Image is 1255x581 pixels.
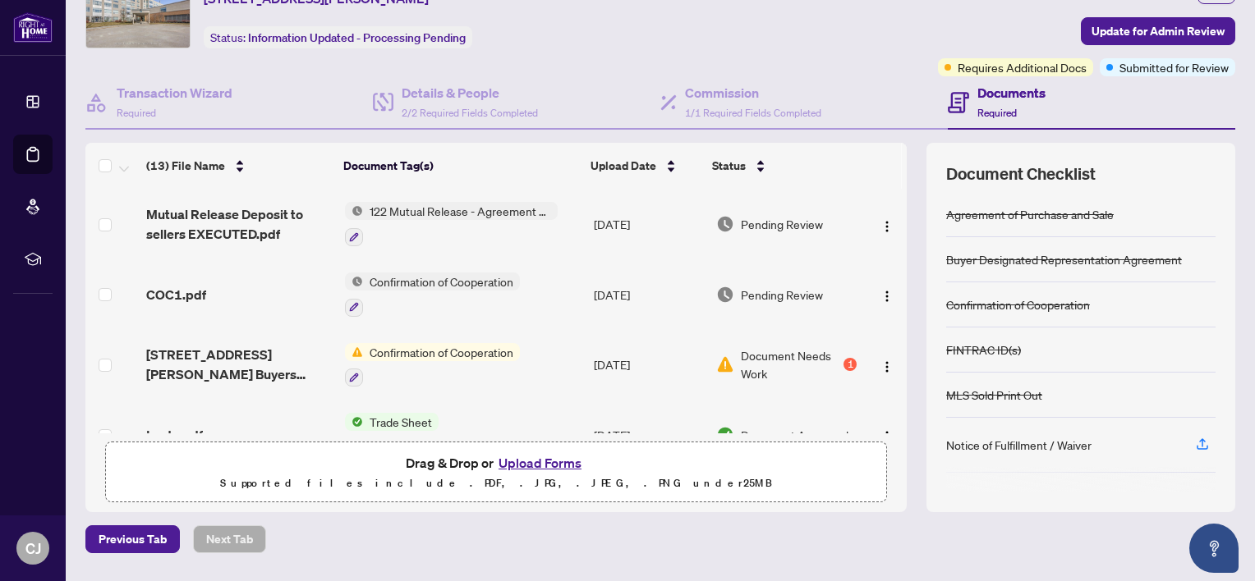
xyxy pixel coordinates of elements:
button: Open asap [1189,524,1239,573]
img: Logo [880,220,894,233]
th: Document Tag(s) [337,143,584,189]
div: 1 [844,358,857,371]
img: Logo [880,430,894,443]
img: Logo [880,290,894,303]
span: Confirmation of Cooperation [363,343,520,361]
h4: Details & People [402,83,538,103]
span: CJ [25,537,41,560]
button: Status Icon122 Mutual Release - Agreement of Purchase and Sale [345,202,558,246]
img: Status Icon [345,202,363,220]
span: (13) File Name [146,157,225,175]
img: Logo [880,360,894,373]
button: Logo [874,281,900,308]
img: logo [13,12,53,43]
span: Drag & Drop or [406,452,586,473]
span: COC1.pdf [146,285,206,304]
td: [DATE] [587,330,710,400]
th: Status [706,143,858,189]
span: Required [117,107,156,119]
button: Upload Forms [494,452,586,473]
img: Document Status [716,426,734,444]
img: Document Status [716,355,734,373]
div: Confirmation of Cooperation [946,295,1090,313]
span: Requires Additional Docs [958,58,1087,76]
button: Status IconConfirmation of Cooperation [345,272,520,317]
span: Status [712,157,746,175]
img: Status Icon [345,343,363,361]
div: Agreement of Purchase and Sale [946,205,1114,223]
td: [DATE] [587,259,710,330]
span: 122 Mutual Release - Agreement of Purchase and Sale [363,202,558,220]
span: [STREET_ADDRESS][PERSON_NAME] Buyers Sleeman_[DATE] 10_37_16.pdf [146,345,332,384]
div: Status: [204,26,472,48]
button: Next Tab [193,525,266,553]
span: Document Needs Work [741,346,840,382]
img: Status Icon [345,272,363,290]
span: Information Updated - Processing Pending [248,30,466,45]
td: [DATE] [587,400,710,470]
span: trade.pdf [146,425,203,445]
button: Status IconTrade Sheet [345,413,439,457]
button: Update for Admin Review [1081,17,1235,45]
img: Document Status [716,215,734,233]
span: Required [977,107,1017,119]
th: (13) File Name [140,143,337,189]
span: Pending Review [741,215,823,233]
span: Drag & Drop orUpload FormsSupported files include .PDF, .JPG, .JPEG, .PNG under25MB [106,442,886,503]
td: [DATE] [587,189,710,259]
span: Mutual Release Deposit to sellers EXECUTED.pdf [146,204,332,244]
span: Document Approved [741,426,848,444]
img: Document Status [716,286,734,304]
button: Status IconConfirmation of Cooperation [345,343,520,387]
button: Logo [874,211,900,237]
div: FINTRAC ID(s) [946,341,1021,359]
h4: Commission [685,83,821,103]
button: Previous Tab [85,525,180,553]
span: 2/2 Required Fields Completed [402,107,538,119]
button: Logo [874,422,900,448]
span: Document Checklist [946,162,1096,185]
img: Status Icon [345,413,363,431]
span: Pending Review [741,286,823,304]
div: MLS Sold Print Out [946,386,1042,404]
span: Trade Sheet [363,413,439,431]
h4: Transaction Wizard [117,83,232,103]
span: 1/1 Required Fields Completed [685,107,821,119]
th: Upload Date [584,143,706,189]
span: Upload Date [591,157,656,175]
span: Confirmation of Cooperation [363,272,520,290]
span: Update for Admin Review [1092,18,1225,44]
h4: Documents [977,83,1046,103]
div: Buyer Designated Representation Agreement [946,250,1182,268]
button: Logo [874,351,900,377]
span: Previous Tab [99,526,167,552]
p: Supported files include .PDF, .JPG, .JPEG, .PNG under 25 MB [116,473,876,493]
div: Notice of Fulfillment / Waiver [946,436,1092,454]
span: Submitted for Review [1119,58,1229,76]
